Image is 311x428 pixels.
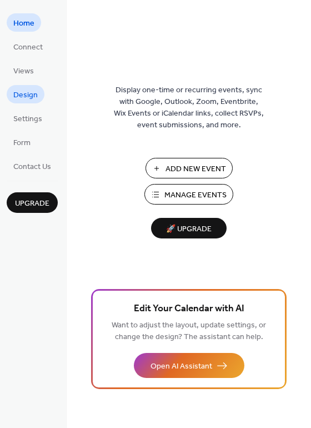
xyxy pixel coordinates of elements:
[13,89,38,101] span: Design
[7,37,49,56] a: Connect
[7,85,44,103] a: Design
[13,66,34,77] span: Views
[112,318,266,345] span: Want to adjust the layout, update settings, or change the design? The assistant can help.
[15,198,49,210] span: Upgrade
[13,137,31,149] span: Form
[13,18,34,29] span: Home
[7,157,58,175] a: Contact Us
[7,61,41,79] a: Views
[151,218,227,238] button: 🚀 Upgrade
[134,301,244,317] span: Edit Your Calendar with AI
[13,161,51,173] span: Contact Us
[164,190,227,201] span: Manage Events
[165,163,226,175] span: Add New Event
[13,42,43,53] span: Connect
[146,158,233,178] button: Add New Event
[7,133,37,151] a: Form
[144,184,233,205] button: Manage Events
[7,109,49,127] a: Settings
[7,192,58,213] button: Upgrade
[114,84,264,131] span: Display one-time or recurring events, sync with Google, Outlook, Zoom, Eventbrite, Wix Events or ...
[7,13,41,32] a: Home
[158,222,220,237] span: 🚀 Upgrade
[134,353,244,378] button: Open AI Assistant
[13,113,42,125] span: Settings
[151,361,212,372] span: Open AI Assistant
